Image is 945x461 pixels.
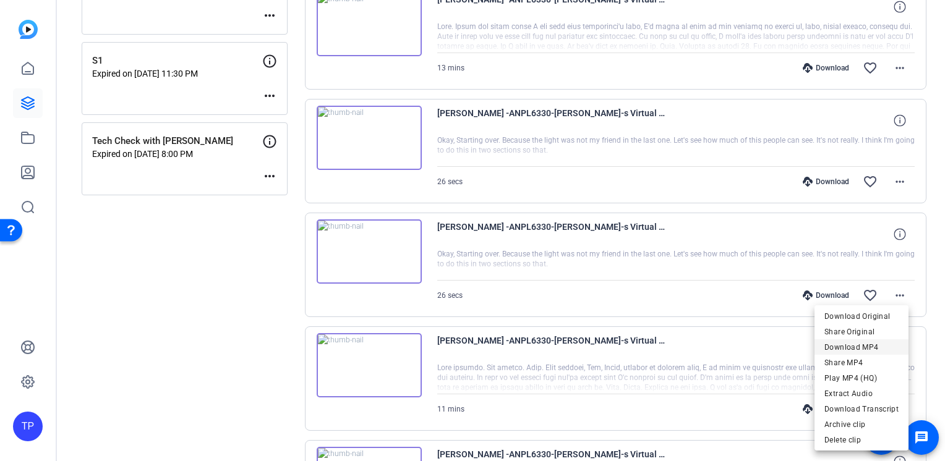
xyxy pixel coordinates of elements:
[824,386,899,401] span: Extract Audio
[824,340,899,355] span: Download MP4
[824,402,899,417] span: Download Transcript
[824,355,899,370] span: Share MP4
[824,324,899,339] span: Share Original
[824,371,899,386] span: Play MP4 (HQ)
[824,433,899,447] span: Delete clip
[824,417,899,432] span: Archive clip
[824,309,899,324] span: Download Original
